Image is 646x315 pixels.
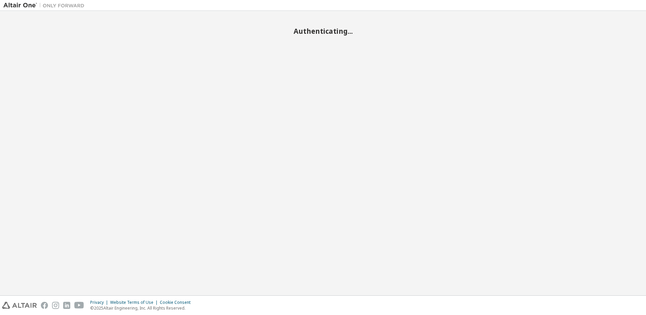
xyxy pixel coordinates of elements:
[160,300,195,305] div: Cookie Consent
[110,300,160,305] div: Website Terms of Use
[90,305,195,311] p: © 2025 Altair Engineering, Inc. All Rights Reserved.
[52,302,59,309] img: instagram.svg
[2,302,37,309] img: altair_logo.svg
[3,27,643,35] h2: Authenticating...
[41,302,48,309] img: facebook.svg
[63,302,70,309] img: linkedin.svg
[90,300,110,305] div: Privacy
[74,302,84,309] img: youtube.svg
[3,2,88,9] img: Altair One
